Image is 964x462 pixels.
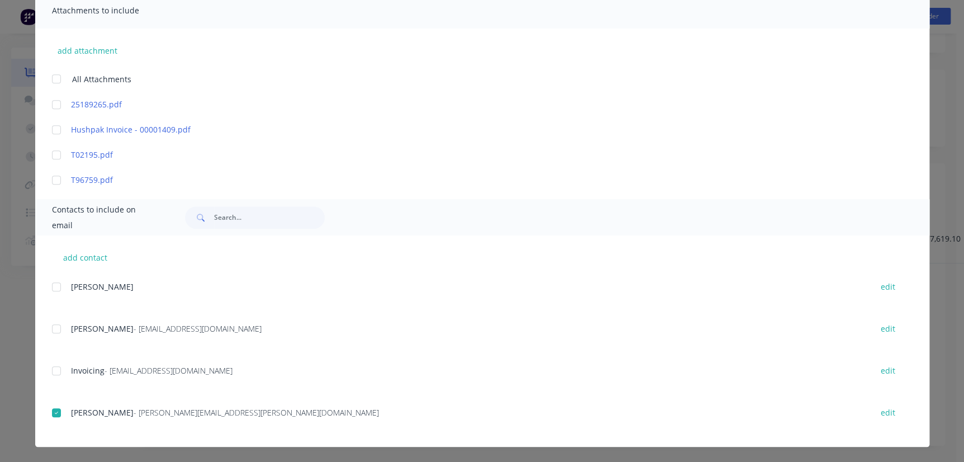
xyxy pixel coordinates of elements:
span: Contacts to include on email [52,202,158,233]
span: - [EMAIL_ADDRESS][DOMAIN_NAME] [134,323,262,334]
a: T96759.pdf [71,174,861,186]
button: add attachment [52,42,123,59]
span: Invoicing [71,365,105,376]
button: edit [874,279,902,294]
span: Attachments to include [52,3,175,18]
button: add contact [52,249,119,266]
button: edit [874,363,902,378]
span: - [EMAIL_ADDRESS][DOMAIN_NAME] [105,365,232,376]
span: [PERSON_NAME] [71,281,134,292]
a: Hushpak Invoice - 00001409.pdf [71,124,861,135]
button: edit [874,321,902,336]
span: - [PERSON_NAME][EMAIL_ADDRESS][PERSON_NAME][DOMAIN_NAME] [134,407,379,418]
input: Search... [214,206,325,229]
span: All Attachments [72,73,131,85]
span: [PERSON_NAME] [71,323,134,334]
a: T02195.pdf [71,149,861,161]
span: [PERSON_NAME] [71,407,134,418]
a: 25189265.pdf [71,98,861,110]
button: edit [874,405,902,420]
